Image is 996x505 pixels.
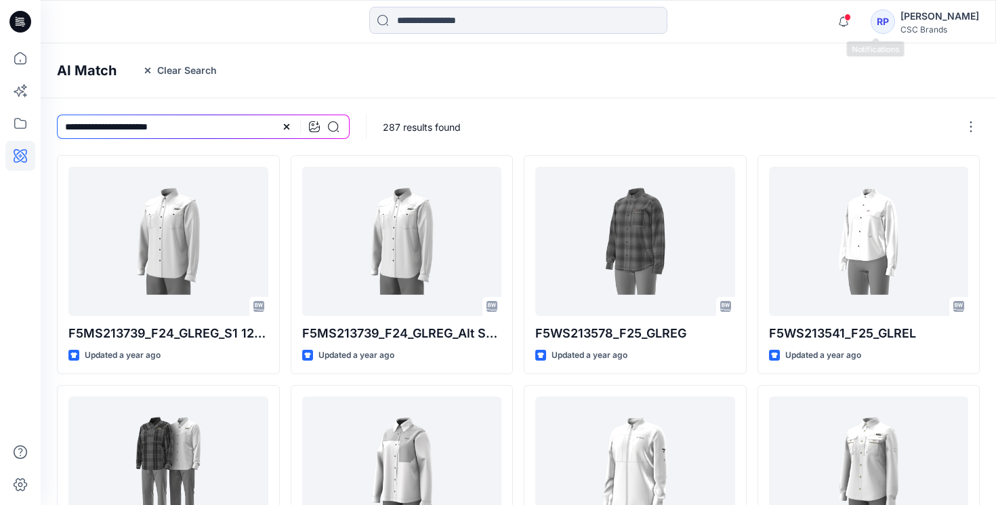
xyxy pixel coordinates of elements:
div: RP [871,9,895,34]
p: F5WS213541_F25_GLREL [769,324,969,343]
a: F5WS213541_F25_GLREL [769,167,969,316]
p: F5MS213739_F24_GLREG_S1 127751 [68,324,268,343]
p: 287 results found [383,120,461,134]
a: F5MS213739_F24_GLREG_Alt S1 081147 [302,167,502,316]
p: Updated a year ago [785,348,861,363]
p: F5WS213578_F25_GLREG [535,324,735,343]
button: Clear Search [133,60,226,81]
h4: AI Match [57,62,117,79]
div: [PERSON_NAME] [900,8,979,24]
p: Updated a year ago [85,348,161,363]
p: F5MS213739_F24_GLREG_Alt S1 081147 [302,324,502,343]
p: Updated a year ago [552,348,627,363]
div: CSC Brands [900,24,979,35]
a: F5WS213578_F25_GLREG [535,167,735,316]
p: Updated a year ago [318,348,394,363]
a: F5MS213739_F24_GLREG_S1 127751 [68,167,268,316]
